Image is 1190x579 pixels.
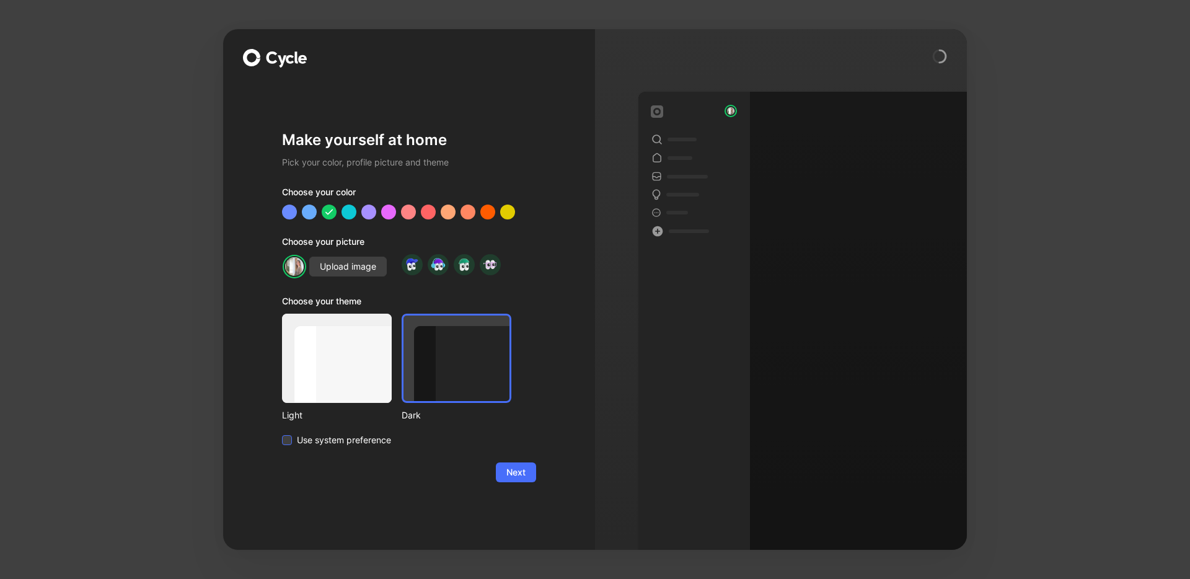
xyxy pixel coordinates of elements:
[726,106,736,116] img: avatar
[403,256,420,273] img: avatar
[309,257,387,276] button: Upload image
[282,294,511,314] div: Choose your theme
[320,259,376,274] span: Upload image
[282,185,536,205] div: Choose your color
[430,256,446,273] img: avatar
[282,408,392,423] div: Light
[284,256,305,277] img: avatar
[282,130,536,150] h1: Make yourself at home
[402,408,511,423] div: Dark
[506,465,526,480] span: Next
[456,256,472,273] img: avatar
[297,433,391,448] span: Use system preference
[496,462,536,482] button: Next
[282,234,536,254] div: Choose your picture
[651,105,663,118] img: workspace-default-logo-wX5zAyuM.png
[482,256,498,273] img: avatar
[282,155,536,170] h2: Pick your color, profile picture and theme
